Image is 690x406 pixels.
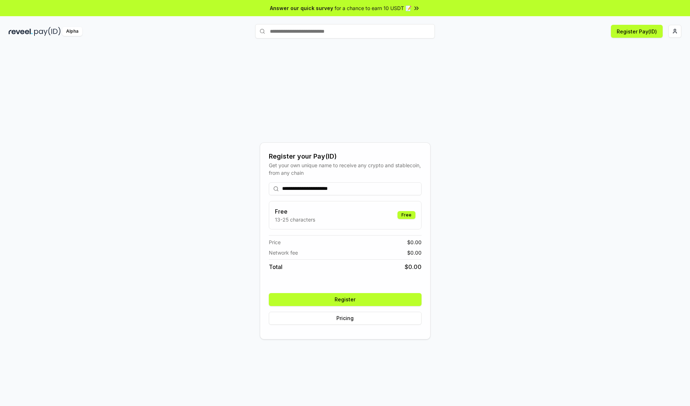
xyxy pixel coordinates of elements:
[269,161,422,177] div: Get your own unique name to receive any crypto and stablecoin, from any chain
[335,4,411,12] span: for a chance to earn 10 USDT 📝
[269,151,422,161] div: Register your Pay(ID)
[269,249,298,256] span: Network fee
[34,27,61,36] img: pay_id
[269,263,282,271] span: Total
[269,312,422,325] button: Pricing
[270,4,333,12] span: Answer our quick survey
[407,249,422,256] span: $ 0.00
[397,211,415,219] div: Free
[275,216,315,223] p: 13-25 characters
[62,27,82,36] div: Alpha
[9,27,33,36] img: reveel_dark
[405,263,422,271] span: $ 0.00
[269,238,281,246] span: Price
[407,238,422,246] span: $ 0.00
[275,207,315,216] h3: Free
[611,25,663,38] button: Register Pay(ID)
[269,293,422,306] button: Register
